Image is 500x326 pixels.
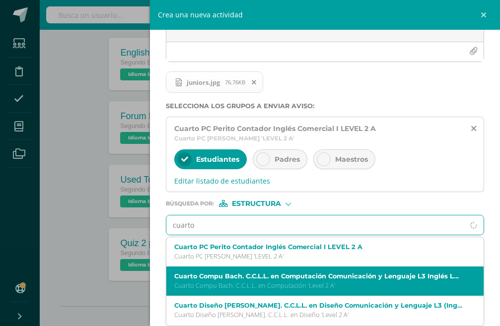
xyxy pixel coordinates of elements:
[174,243,462,251] label: Cuarto PC Perito Contador Inglés Comercial I LEVEL 2 A
[166,71,263,93] span: juniors.jpg
[174,272,462,280] label: Cuarto Compu Bach. C.C.L.L. en Computación Comunicación y Lenguaje L3 Inglés Level 2 A
[174,176,476,186] span: Editar listado de estudiantes
[174,252,462,261] p: Cuarto PC [PERSON_NAME] 'LEVEL 2 A'
[174,134,294,142] span: Cuarto PC [PERSON_NAME] 'LEVEL 2 A'
[174,124,376,133] span: Cuarto PC Perito Contador Inglés Comercial I LEVEL 2 A
[219,200,293,207] div: [object Object]
[166,102,484,110] label: Selecciona los grupos a enviar aviso :
[275,155,300,164] span: Padres
[166,215,464,235] input: Ej. Primero primaria
[174,311,462,319] p: Cuarto Diseño [PERSON_NAME]. C.C.L.L. en Diseño 'Level 2 A'
[232,201,281,206] span: Estructura
[196,155,239,164] span: Estudiantes
[246,77,263,88] span: Remover archivo
[335,155,368,164] span: Maestros
[174,302,462,309] label: Cuarto Diseño [PERSON_NAME]. C.C.L.L. en Diseño Comunicación y Lenguaje L3 (Inglés) Level 2 A
[182,78,225,86] span: juniors.jpg
[166,201,214,206] span: Búsqueda por :
[225,78,245,86] span: 76.76KB
[174,281,462,290] p: Cuarto Compu Bach. C.C.L.L. en Computación 'Level 2 A'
